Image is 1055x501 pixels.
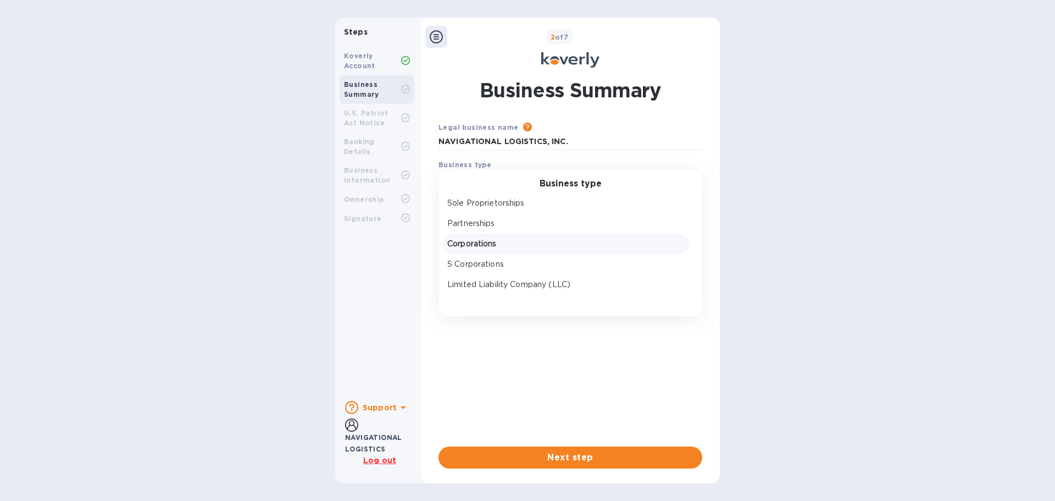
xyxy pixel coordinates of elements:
input: Enter legal business name [438,134,702,150]
b: U.S. Patriot Act Notice [344,109,388,127]
h3: Business type [540,179,602,189]
b: Business Summary [344,80,379,98]
b: Signature [344,214,382,223]
h1: Business Summary [480,76,661,104]
p: Corporations [447,238,685,250]
b: Steps [344,27,368,36]
p: Limited Liability Company (LLC) [447,279,685,290]
b: Business Information [344,166,390,184]
b: Corporations [438,173,493,182]
b: Support [363,403,397,412]
b: Legal business name [438,123,519,131]
p: S Corporations [447,258,685,270]
b: Business type [438,161,491,169]
p: Partnerships [447,218,685,229]
b: Ownership [344,195,384,203]
span: 2 [551,33,555,41]
b: of 7 [551,33,569,41]
b: NAVIGATIONAL LOGISTICS [345,433,402,453]
p: Sole Proprietorships [447,197,685,209]
b: Koverly Account [344,52,375,70]
span: Next step [447,451,693,464]
b: Banking Details [344,137,375,156]
button: Next step [438,447,702,469]
u: Log out [363,456,396,465]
